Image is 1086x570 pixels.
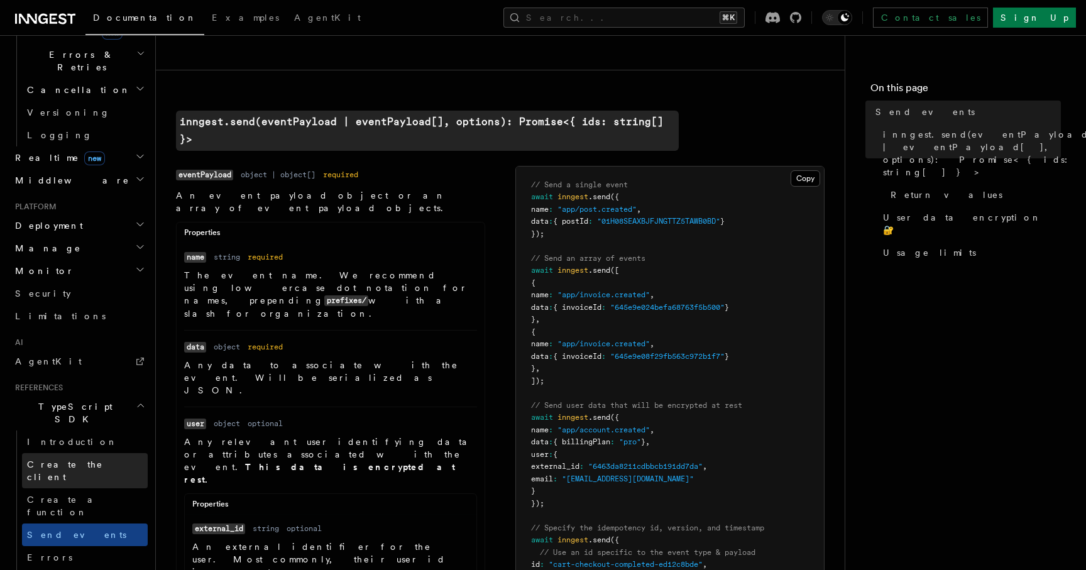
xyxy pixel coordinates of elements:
[324,295,368,306] code: prefixes/
[10,395,148,430] button: TypeScript SDK
[204,4,287,34] a: Examples
[10,400,136,425] span: TypeScript SDK
[588,535,610,544] span: .send
[549,437,553,446] span: :
[27,130,92,140] span: Logging
[610,266,619,275] span: ([
[10,260,148,282] button: Monitor
[85,4,204,35] a: Documentation
[531,462,579,471] span: external_id
[531,486,535,495] span: }
[10,169,148,192] button: Middleware
[878,123,1061,184] a: inngest.send(eventPayload | eventPayload[], options): Promise<{ ids: string[] }>
[241,170,315,180] dd: object | object[]
[553,303,601,312] span: { invoiceId
[531,278,535,287] span: {
[22,523,148,546] a: Send events
[176,111,679,151] a: inngest.send(eventPayload | eventPayload[], options): Promise<{ ids: string[] }>
[588,192,610,201] span: .send
[177,227,485,243] div: Properties
[535,364,540,373] span: ,
[214,252,240,262] dd: string
[176,170,233,180] code: eventPayload
[22,48,136,74] span: Errors & Retries
[562,474,694,483] span: "[EMAIL_ADDRESS][DOMAIN_NAME]"
[531,229,544,238] span: });
[610,413,619,422] span: ({
[720,11,737,24] kbd: ⌘K
[641,437,645,446] span: }
[553,474,557,483] span: :
[531,315,535,324] span: }
[549,560,703,569] span: "cart-checkout-completed-ed12c8bde"
[323,170,358,180] dd: required
[531,290,549,299] span: name
[557,535,588,544] span: inngest
[531,413,553,422] span: await
[248,419,283,429] dd: optional
[610,352,725,361] span: "645e9e08f29fb563c972b1f7"
[10,383,63,393] span: References
[287,4,368,34] a: AgentKit
[22,488,148,523] a: Create a function
[184,419,206,429] code: user
[531,303,549,312] span: data
[891,189,1002,201] span: Return values
[540,548,755,557] span: // Use an id specific to the event type & payload
[549,205,553,214] span: :
[588,266,610,275] span: .send
[579,462,584,471] span: :
[531,523,764,532] span: // Specify the idempotency id, version, and timestamp
[557,413,588,422] span: inngest
[557,339,650,348] span: "app/invoice.created"
[531,560,540,569] span: id
[93,13,197,23] span: Documentation
[557,290,650,299] span: "app/invoice.created"
[15,288,71,299] span: Security
[597,217,720,226] span: "01H08SEAXBJFJNGTTZ5TAWB0BD"
[725,303,729,312] span: }
[22,453,148,488] a: Create the client
[993,8,1076,28] a: Sign Up
[637,205,641,214] span: ,
[214,342,240,352] dd: object
[549,290,553,299] span: :
[184,342,206,353] code: data
[610,303,725,312] span: "645e9e024befa68763f5b500"
[531,376,544,385] span: ]);
[549,339,553,348] span: :
[610,535,619,544] span: ({
[10,265,74,277] span: Monitor
[650,425,654,434] span: ,
[185,499,476,515] div: Properties
[531,352,549,361] span: data
[878,241,1061,264] a: Usage limits
[549,450,553,459] span: :
[22,124,148,146] a: Logging
[531,205,549,214] span: name
[10,174,129,187] span: Middleware
[10,202,57,212] span: Platform
[531,401,742,410] span: // Send user data that will be encrypted at rest
[212,13,279,23] span: Examples
[10,214,148,237] button: Deployment
[557,425,650,434] span: "app/account.created"
[703,560,707,569] span: ,
[10,305,148,327] a: Limitations
[553,450,557,459] span: {
[531,339,549,348] span: name
[22,101,148,124] a: Versioning
[27,459,103,482] span: Create the client
[10,350,148,373] a: AgentKit
[531,217,549,226] span: data
[22,546,148,569] a: Errors
[610,192,619,201] span: ({
[253,523,279,534] dd: string
[10,219,83,232] span: Deployment
[22,43,148,79] button: Errors & Retries
[248,252,283,262] dd: required
[875,106,975,118] span: Send events
[725,352,729,361] span: }
[883,211,1061,236] span: User data encryption 🔐
[184,462,455,485] strong: This data is encrypted at rest.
